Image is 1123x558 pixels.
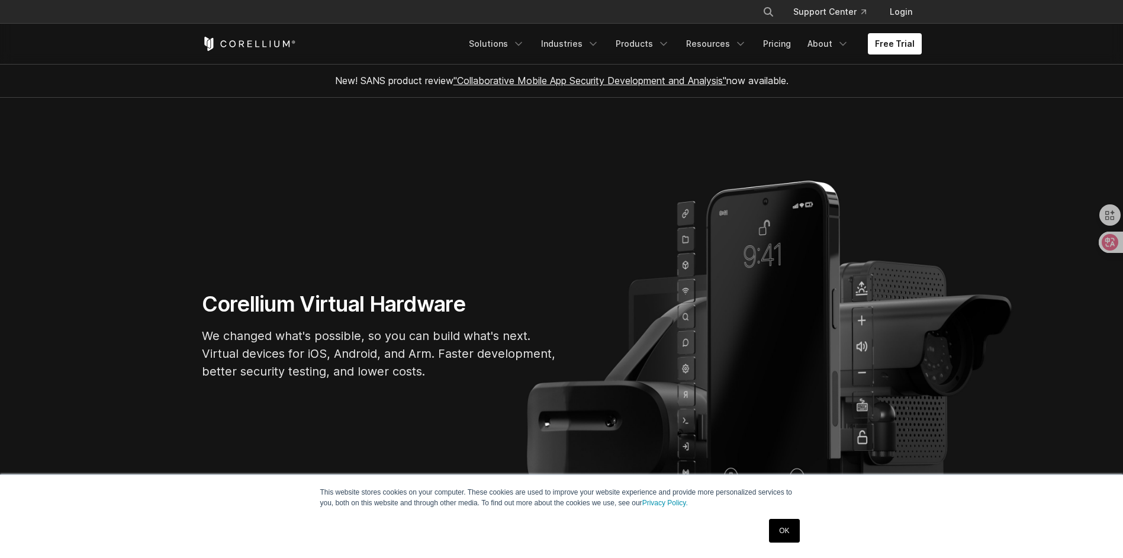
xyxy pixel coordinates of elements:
a: Support Center [784,1,876,23]
a: OK [769,519,799,543]
a: Industries [534,33,606,54]
div: Navigation Menu [462,33,922,54]
p: We changed what's possible, so you can build what's next. Virtual devices for iOS, Android, and A... [202,327,557,380]
h1: Corellium Virtual Hardware [202,291,557,318]
a: "Collaborative Mobile App Security Development and Analysis" [453,75,726,86]
a: Corellium Home [202,37,296,51]
p: This website stores cookies on your computer. These cookies are used to improve your website expe... [320,487,803,508]
a: Solutions [462,33,532,54]
a: Pricing [756,33,798,54]
button: Search [758,1,779,23]
a: Login [880,1,922,23]
a: About [800,33,856,54]
span: New! SANS product review now available. [335,75,789,86]
div: Navigation Menu [748,1,922,23]
a: Resources [679,33,754,54]
a: Privacy Policy. [642,499,688,507]
a: Free Trial [868,33,922,54]
a: Products [609,33,677,54]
